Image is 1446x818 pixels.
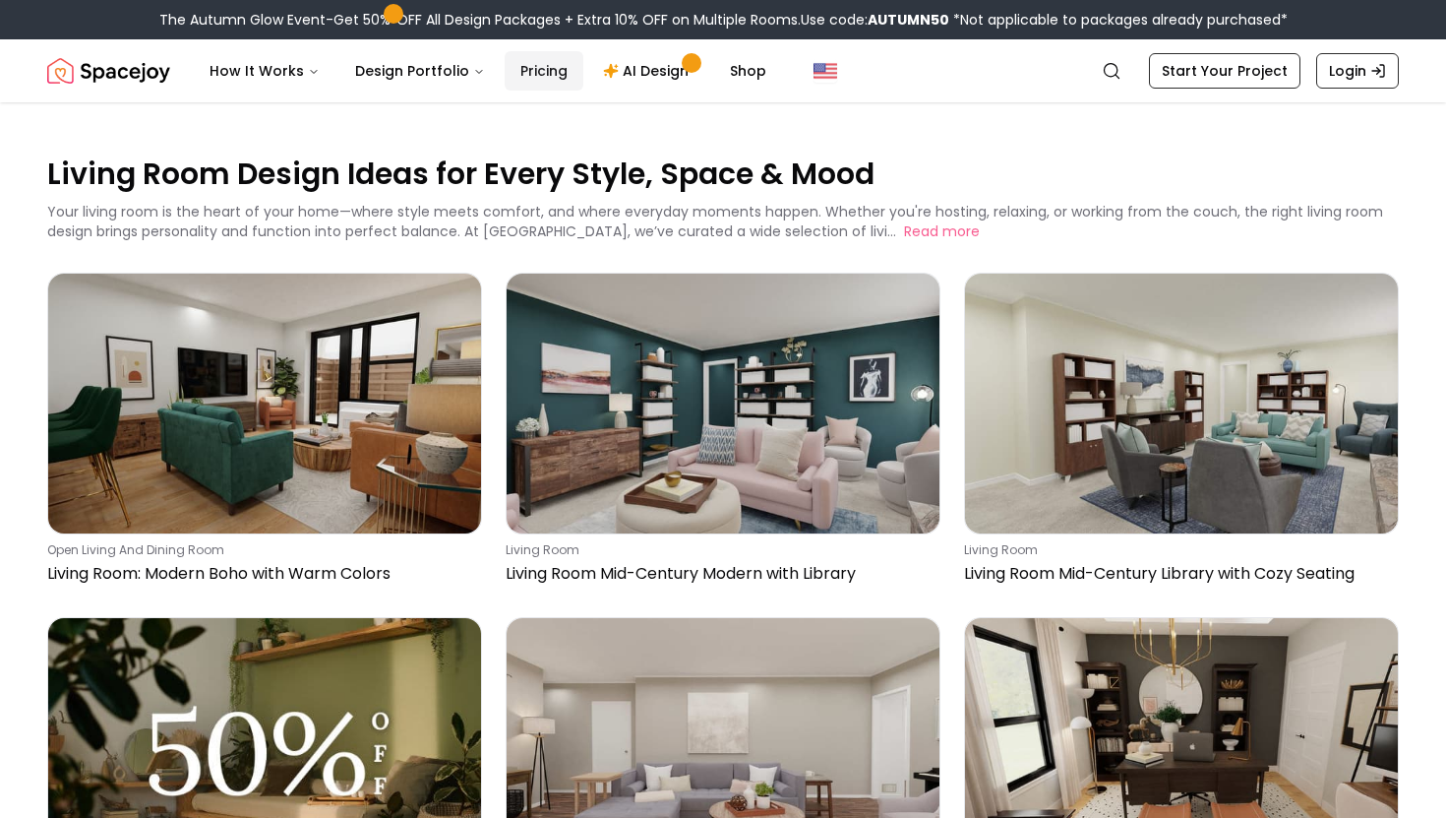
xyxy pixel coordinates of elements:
[194,51,335,91] button: How It Works
[47,39,1399,102] nav: Global
[714,51,782,91] a: Shop
[47,51,170,91] img: Spacejoy Logo
[506,273,940,594] a: Living Room Mid-Century Modern with Libraryliving roomLiving Room Mid-Century Modern with Library
[48,274,481,534] img: Living Room: Modern Boho with Warm Colors
[194,51,782,91] nav: Main
[964,273,1399,594] a: Living Room Mid-Century Library with Cozy Seatingliving roomLiving Room Mid-Century Library with ...
[47,154,1399,194] p: Living Room Design Ideas for Every Style, Space & Mood
[965,274,1398,534] img: Living Room Mid-Century Library with Cozy Seating
[813,59,837,83] img: United States
[904,221,980,241] button: Read more
[868,10,949,30] b: AUTUMN50
[506,542,933,558] p: living room
[964,542,1391,558] p: living room
[587,51,710,91] a: AI Design
[505,51,583,91] a: Pricing
[1149,53,1300,89] a: Start Your Project
[1316,53,1399,89] a: Login
[506,562,933,586] p: Living Room Mid-Century Modern with Library
[159,10,1288,30] div: The Autumn Glow Event-Get 50% OFF All Design Packages + Extra 10% OFF on Multiple Rooms.
[47,542,474,558] p: open living and dining room
[507,274,939,534] img: Living Room Mid-Century Modern with Library
[47,273,482,594] a: Living Room: Modern Boho with Warm Colorsopen living and dining roomLiving Room: Modern Boho with...
[801,10,949,30] span: Use code:
[949,10,1288,30] span: *Not applicable to packages already purchased*
[964,562,1391,586] p: Living Room Mid-Century Library with Cozy Seating
[47,562,474,586] p: Living Room: Modern Boho with Warm Colors
[339,51,501,91] button: Design Portfolio
[47,202,1383,241] p: Your living room is the heart of your home—where style meets comfort, and where everyday moments ...
[47,51,170,91] a: Spacejoy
